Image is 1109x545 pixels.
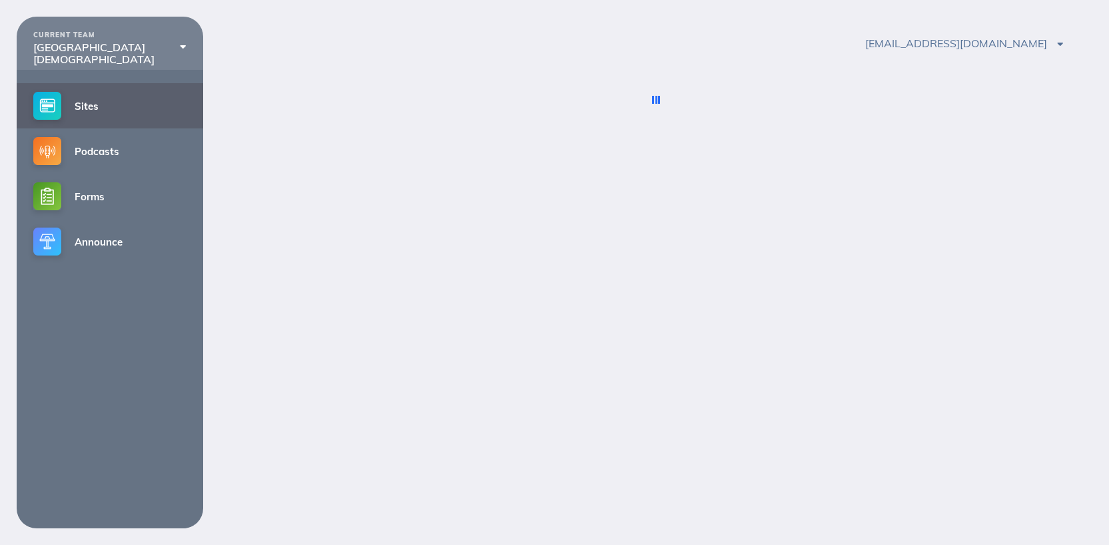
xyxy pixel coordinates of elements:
[33,92,61,120] img: sites-small@2x.png
[33,31,186,39] div: CURRENT TEAM
[17,83,203,128] a: Sites
[17,128,203,174] a: Podcasts
[33,137,61,165] img: podcasts-small@2x.png
[865,37,1064,50] span: [EMAIL_ADDRESS][DOMAIN_NAME]
[17,219,203,264] a: Announce
[33,182,61,210] img: forms-small@2x.png
[655,96,657,106] div: Loading
[33,228,61,256] img: announce-small@2x.png
[17,174,203,219] a: Forms
[33,41,186,66] div: [GEOGRAPHIC_DATA][DEMOGRAPHIC_DATA]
